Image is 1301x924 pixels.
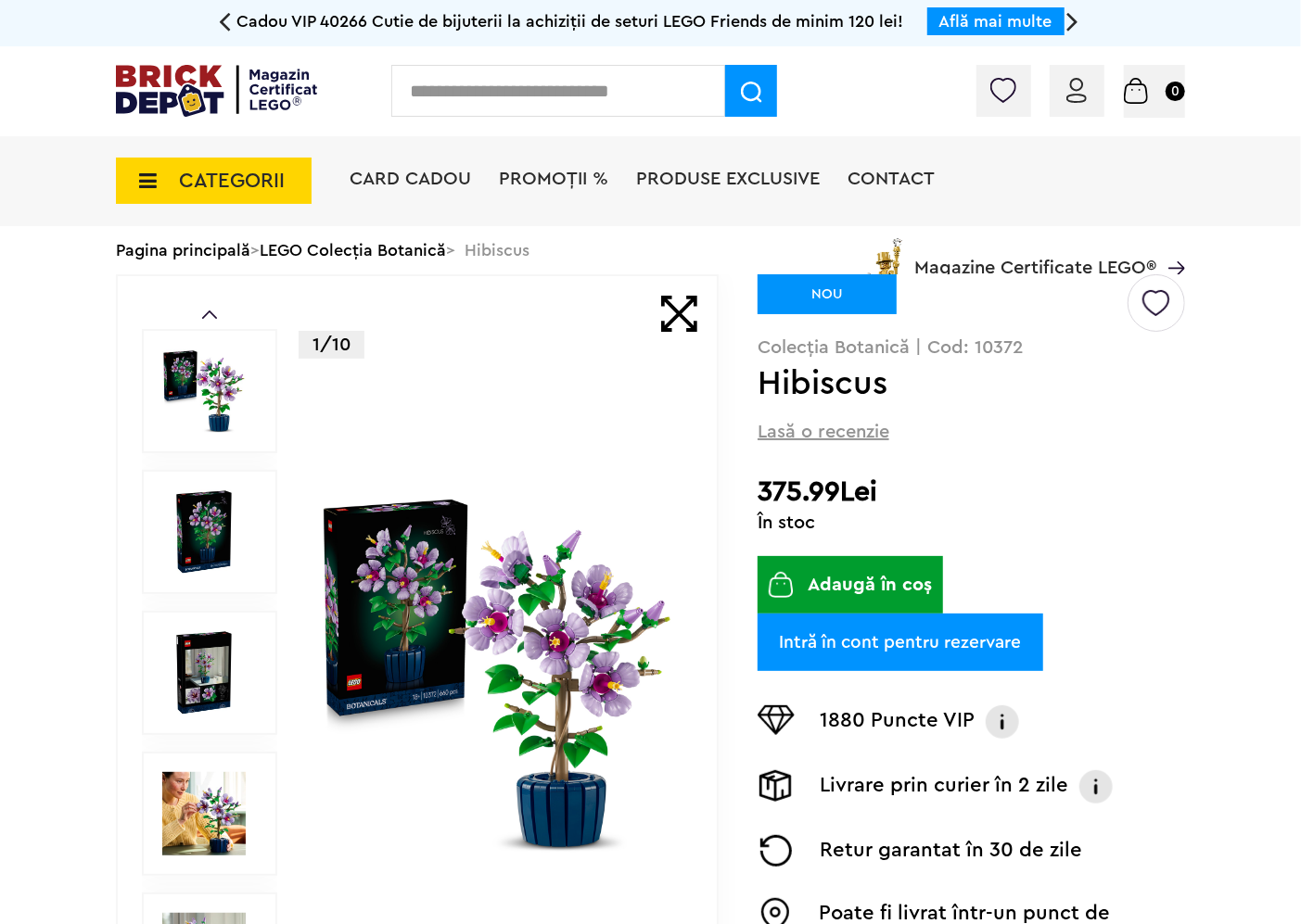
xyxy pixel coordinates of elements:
[202,310,217,319] a: Prev
[820,705,975,739] p: 1880 Puncte VIP
[820,835,1082,867] p: Retur garantat în 30 de zile
[350,170,471,188] a: Card Cadou
[179,171,285,191] span: CATEGORII
[1166,82,1185,101] small: 0
[758,419,889,445] span: Lasă o recenzie
[318,494,677,853] img: Hibiscus
[914,234,1156,277] span: Magazine Certificate LEGO®
[758,835,795,867] img: Returnare
[758,475,1185,509] h2: 375.99Lei
[1078,770,1115,804] img: Info livrare prin curier
[758,338,1185,357] p: Colecția Botanică | Cod: 10372
[499,170,608,188] a: PROMOȚII %
[1156,234,1185,253] a: Magazine Certificate LEGO®
[848,170,935,188] a: Contact
[758,556,944,614] button: Adaugă în coș
[984,705,1021,739] img: Info VIP
[162,631,246,715] img: Hibiscus LEGO 10372
[758,274,897,314] div: NOU
[758,705,795,735] img: Puncte VIP
[758,367,1125,400] h1: Hibiscus
[237,13,904,30] span: Cadou VIP 40266 Cutie de bijuterii la achiziții de seturi LEGO Friends de minim 120 lei!
[636,170,820,188] a: Produse exclusive
[758,614,1043,671] a: Intră în cont pentru rezervare
[162,349,246,433] img: Hibiscus
[758,513,1185,532] div: În stoc
[939,13,1052,30] a: Află mai multe
[820,770,1068,804] p: Livrare prin curier în 2 zile
[162,772,246,855] img: Seturi Lego Hibiscus
[162,490,246,574] img: Hibiscus
[299,331,364,359] p: 1/10
[758,770,795,802] img: Livrare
